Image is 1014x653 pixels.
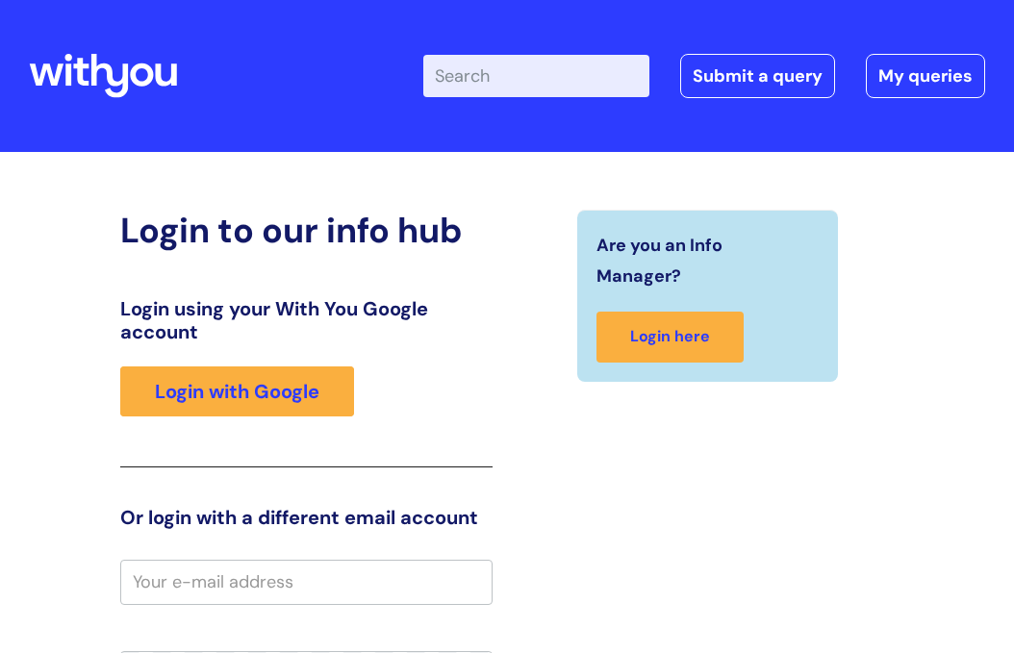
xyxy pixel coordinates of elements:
a: My queries [866,54,985,98]
a: Login here [596,312,744,363]
h2: Login to our info hub [120,210,493,251]
input: Search [423,55,649,97]
span: Are you an Info Manager? [596,230,810,292]
input: Your e-mail address [120,560,493,604]
h3: Login using your With You Google account [120,297,493,343]
h3: Or login with a different email account [120,506,493,529]
a: Login with Google [120,366,354,416]
a: Submit a query [680,54,835,98]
